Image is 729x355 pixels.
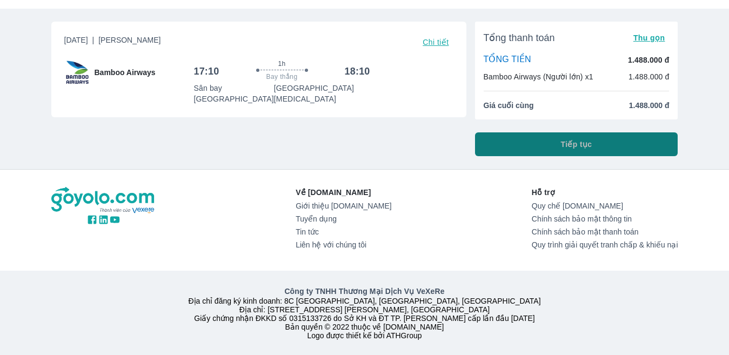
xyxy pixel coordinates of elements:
a: Tuyển dụng [296,215,391,223]
span: Chi tiết [423,38,449,46]
a: Liên hệ với chúng tôi [296,240,391,249]
span: 1h [278,59,285,68]
h6: 18:10 [345,65,370,78]
span: [PERSON_NAME] [98,36,160,44]
span: Tiếp tục [561,139,592,150]
p: 1.488.000 đ [628,71,670,82]
p: Sân bay [GEOGRAPHIC_DATA] [194,83,274,104]
span: Giá cuối cùng [484,100,534,111]
a: Tin tức [296,227,391,236]
a: Quy trình giải quyết tranh chấp & khiếu nại [532,240,678,249]
h6: 17:10 [194,65,219,78]
span: [DATE] [64,35,161,50]
p: 1.488.000 đ [628,55,669,65]
p: Công ty TNHH Thương Mại Dịch Vụ VeXeRe [53,286,676,297]
button: Thu gọn [629,30,670,45]
span: 1.488.000 đ [629,100,670,111]
p: Hỗ trợ [532,187,678,198]
span: Tổng thanh toán [484,31,555,44]
div: Địa chỉ đăng ký kinh doanh: 8C [GEOGRAPHIC_DATA], [GEOGRAPHIC_DATA], [GEOGRAPHIC_DATA] Địa chỉ: [... [45,286,685,340]
a: Chính sách bảo mật thông tin [532,215,678,223]
button: Tiếp tục [475,132,678,156]
p: Bamboo Airways (Người lớn) x1 [484,71,593,82]
span: Bay thẳng [266,72,298,81]
span: Thu gọn [633,34,665,42]
button: Chi tiết [418,35,453,50]
a: Chính sách bảo mật thanh toán [532,227,678,236]
span: Bamboo Airways [95,67,156,78]
img: logo [51,187,156,214]
a: Giới thiệu [DOMAIN_NAME] [296,202,391,210]
p: TỔNG TIỀN [484,54,531,66]
span: | [92,36,95,44]
p: [GEOGRAPHIC_DATA] [MEDICAL_DATA] [274,83,370,104]
a: Quy chế [DOMAIN_NAME] [532,202,678,210]
p: Về [DOMAIN_NAME] [296,187,391,198]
